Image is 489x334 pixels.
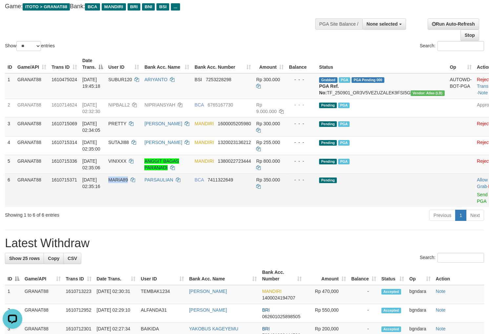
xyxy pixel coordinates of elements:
span: PGA [338,159,350,164]
td: 2 [5,304,22,323]
a: Allow Grab [477,177,488,189]
span: [DATE] 02:35:00 [82,140,100,152]
div: - - - [289,76,314,83]
div: - - - [289,177,314,183]
td: 3 [5,117,15,136]
span: Copy 1320023136212 to clipboard [218,140,251,145]
span: BSI [194,77,202,82]
b: PGA Ref. No: [319,83,339,95]
span: BRI [128,3,140,11]
div: PGA Site Balance / [315,18,362,30]
th: Trans ID: activate to sort column ascending [49,55,80,73]
td: 1610713223 [63,285,94,304]
span: Pending [319,121,337,127]
button: Open LiveChat chat widget [3,3,22,22]
span: Copy 6765167730 to clipboard [208,102,233,107]
a: Send PGA [477,192,488,204]
a: Note [436,307,446,313]
span: 1610715336 [51,158,77,164]
td: GRANAT88 [22,285,63,304]
input: Search: [438,253,484,263]
span: NIPBALL2 [108,102,130,107]
span: Pending [319,159,337,164]
span: 1610714624 [51,102,77,107]
th: Status: activate to sort column ascending [379,266,407,285]
input: Search: [438,41,484,51]
td: 5 [5,155,15,174]
td: GRANAT88 [15,99,49,117]
span: Rp 300.000 [256,121,280,126]
span: Pending [319,103,337,108]
span: BCA [85,3,100,11]
span: PGA Pending [352,77,384,83]
div: - - - [289,139,314,146]
span: BNI [142,3,155,11]
a: Note [436,326,446,331]
a: [PERSON_NAME] [144,140,182,145]
span: [DATE] 02:34:05 [82,121,100,133]
td: bgndara [407,285,433,304]
span: Pending [319,178,337,183]
span: Rp 800.000 [256,158,280,164]
span: PRETTY [108,121,126,126]
a: CSV [63,253,81,264]
span: Vendor URL: https://dashboard.q2checkout.com/secure [411,90,445,96]
span: VINIXXX [108,158,126,164]
th: Trans ID: activate to sort column ascending [63,266,94,285]
th: Balance [286,55,316,73]
th: Balance: activate to sort column ascending [349,266,379,285]
td: 4 [5,136,15,155]
td: GRANAT88 [15,155,49,174]
td: GRANAT88 [15,73,49,99]
th: Status [316,55,447,73]
td: TF_250901_OR3V5VEZUZALEK9FSI5G [316,73,447,99]
div: - - - [289,120,314,127]
label: Search: [420,41,484,51]
div: - - - [289,102,314,108]
td: bgndara [407,304,433,323]
th: User ID: activate to sort column ascending [138,266,186,285]
a: Note [478,90,488,95]
th: ID: activate to sort column descending [5,266,22,285]
th: Bank Acc. Number: activate to sort column ascending [259,266,304,285]
span: BSI [156,3,169,11]
span: Copy 7253228298 to clipboard [206,77,232,82]
a: Note [436,289,446,294]
a: ARIYANTO [144,77,167,82]
th: Op: activate to sort column ascending [447,55,475,73]
a: [PERSON_NAME] [189,307,227,313]
span: SUBUR120 [108,77,132,82]
td: 1610712952 [63,304,94,323]
div: - - - [289,158,314,164]
span: MARIA89 [108,177,128,182]
span: MANDIRI [262,289,281,294]
a: NIPRIANSYAH [144,102,175,107]
a: YAKOBUS KAGEYEMU [189,326,238,331]
label: Show entries [5,41,55,51]
span: 1610715069 [51,121,77,126]
span: Copy 7411322649 to clipboard [208,177,233,182]
span: BCA [194,102,204,107]
th: Op: activate to sort column ascending [407,266,433,285]
span: Accepted [381,289,401,295]
span: ITOTO > GRANAT88 [23,3,70,11]
span: BRI [262,307,270,313]
a: [PERSON_NAME] [189,289,227,294]
button: None selected [362,18,406,30]
span: MANDIRI [194,140,214,145]
th: Amount: activate to sort column ascending [254,55,286,73]
div: Showing 1 to 6 of 6 entries [5,209,199,218]
span: Marked by bgnzaza [339,77,350,83]
th: User ID: activate to sort column ascending [106,55,142,73]
span: 1610715314 [51,140,77,145]
th: Bank Acc. Number: activate to sort column ascending [192,55,254,73]
span: [DATE] 19:45:18 [82,77,100,89]
td: 1 [5,285,22,304]
td: [DATE] 02:30:31 [94,285,138,304]
span: SUTAJI88 [108,140,129,145]
span: Rp 9.000.000 [256,102,276,114]
a: Copy [44,253,64,264]
h4: Game: Bank: [5,3,319,10]
td: Rp 550,000 [304,304,349,323]
span: Rp 255.000 [256,140,280,145]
